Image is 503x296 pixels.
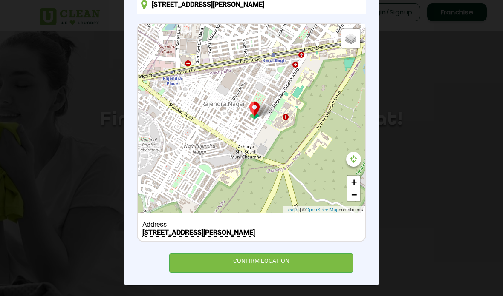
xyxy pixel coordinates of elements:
div: CONFIRM LOCATION [169,253,353,273]
a: Layers [341,29,360,48]
a: OpenStreetMap [306,206,339,213]
a: Leaflet [286,206,300,213]
div: | © contributors [283,206,365,213]
div: Address [142,220,361,228]
a: Zoom in [347,176,360,188]
a: Zoom out [347,188,360,201]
